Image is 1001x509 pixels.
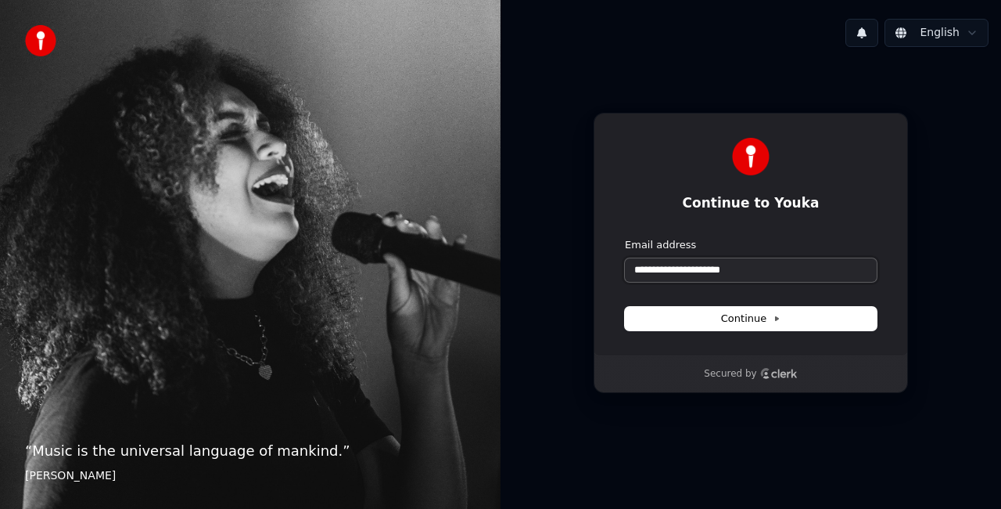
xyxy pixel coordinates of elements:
span: Continue [721,312,780,326]
p: “ Music is the universal language of mankind. ” [25,440,475,462]
img: youka [25,25,56,56]
footer: [PERSON_NAME] [25,468,475,484]
h1: Continue to Youka [625,194,877,213]
a: Clerk logo [760,368,798,379]
p: Secured by [704,368,756,381]
button: Continue [625,307,877,330]
label: Email address [625,238,696,252]
img: Youka [732,138,770,175]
